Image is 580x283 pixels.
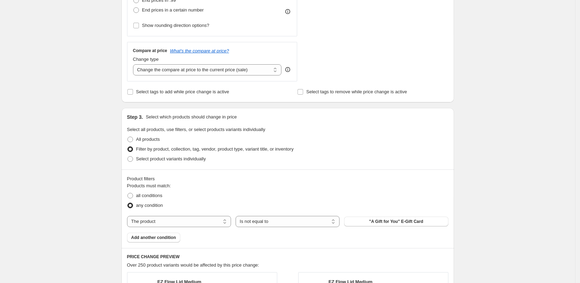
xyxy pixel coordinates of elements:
span: Select tags to add while price change is active [136,89,229,94]
button: "A Gift for You" E-Gift Card [344,217,448,226]
button: Add another condition [127,233,180,242]
span: Add another condition [131,235,176,240]
button: What's the compare at price? [170,48,229,53]
span: all conditions [136,193,162,198]
h6: PRICE CHANGE PREVIEW [127,254,448,260]
p: Select which products should change in price [146,114,237,121]
span: End prices in a certain number [142,7,204,13]
div: help [284,66,291,73]
span: Change type [133,57,159,62]
span: Products must match: [127,183,171,188]
span: Select product variants individually [136,156,206,161]
span: "A Gift for You" E-Gift Card [369,219,423,224]
span: Over 250 product variants would be affected by this price change: [127,262,259,268]
h2: Step 3. [127,114,143,121]
span: All products [136,137,160,142]
div: Product filters [127,175,448,182]
span: Filter by product, collection, tag, vendor, product type, variant title, or inventory [136,146,294,152]
span: Select all products, use filters, or select products variants individually [127,127,265,132]
h3: Compare at price [133,48,167,53]
span: any condition [136,203,163,208]
span: Show rounding direction options? [142,23,209,28]
span: Select tags to remove while price change is active [306,89,407,94]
